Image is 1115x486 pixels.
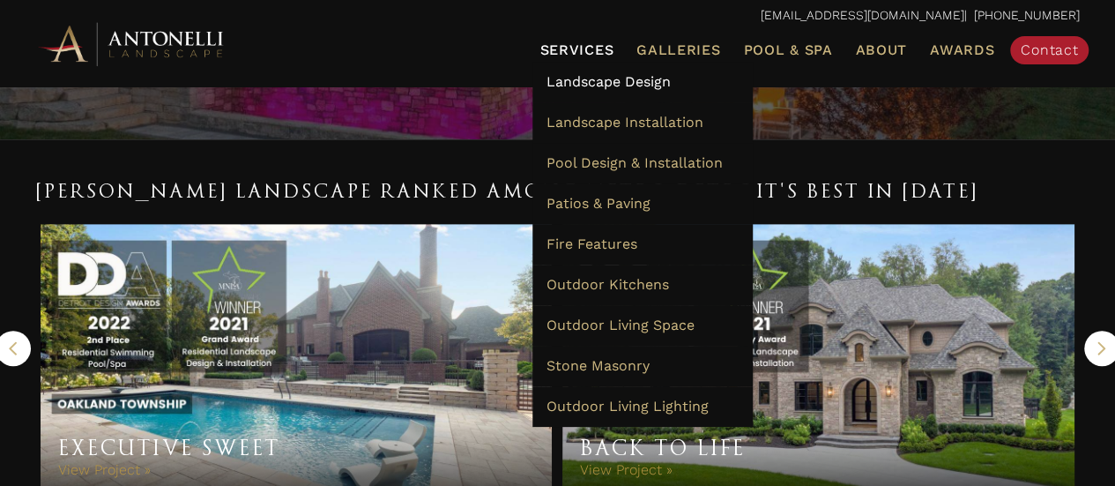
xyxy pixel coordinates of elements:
[546,73,670,90] span: Landscape Design
[580,461,673,478] a: View Project »
[546,236,636,252] span: Fire Features
[532,39,621,62] a: Services
[532,265,753,305] a: Outdoor Kitchens
[629,39,727,62] a: Galleries
[930,41,994,58] span: Awards
[546,154,722,171] span: Pool Design & Installation
[1010,36,1089,64] a: Contact
[546,357,649,374] span: Stone Masonry
[532,305,753,346] a: Outdoor Living Space
[546,114,702,131] span: Landscape Installation
[532,102,753,143] a: Landscape Installation
[736,39,839,62] a: Pool & Spa
[636,41,720,58] span: Galleries
[855,43,907,57] span: About
[35,4,1080,27] p: | [PHONE_NUMBER]
[848,39,914,62] a: About
[546,195,650,212] span: Patios & Paving
[532,224,753,265] a: Fire Features
[546,398,708,415] span: Outdoor Living Lighting
[546,276,668,293] span: Outdoor Kitchens
[923,39,1001,62] a: Awards
[532,386,753,427] a: Outdoor Living Lighting
[761,8,964,22] a: [EMAIL_ADDRESS][DOMAIN_NAME]
[58,461,151,478] a: View Project »
[743,41,832,58] span: Pool & Spa
[532,346,753,386] a: Stone Masonry
[532,183,753,224] a: Patios & Paving
[580,436,746,460] a: Back to Life
[532,62,753,102] a: Landscape Design
[1021,41,1078,58] span: Contact
[58,436,280,460] a: Executive Sweet
[546,317,694,333] span: Outdoor Living Space
[539,43,613,57] span: Services
[532,143,753,183] a: Pool Design & Installation
[35,179,979,202] span: [PERSON_NAME] Landscape Ranked Among Metro Detroit's Best in [DATE]
[35,19,229,68] img: Antonelli Horizontal Logo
